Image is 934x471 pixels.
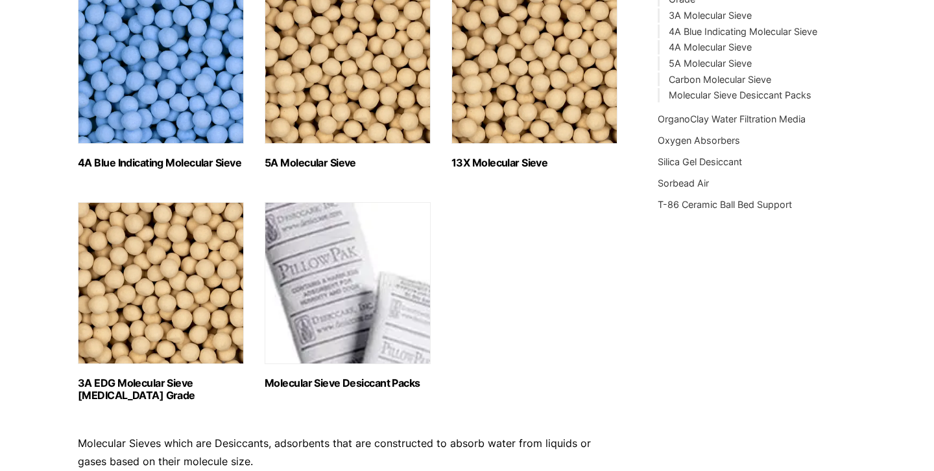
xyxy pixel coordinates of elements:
a: Visit product category 3A EDG Molecular Sieve Ethanol Grade [78,202,244,402]
a: 4A Molecular Sieve [669,41,752,52]
a: Silica Gel Desiccant [658,156,742,167]
a: Molecular Sieve Desiccant Packs [669,89,811,100]
a: Sorbead Air [658,178,709,189]
img: 3A EDG Molecular Sieve Ethanol Grade [78,202,244,364]
a: OrganoClay Water Filtration Media [658,113,806,124]
a: 3A Molecular Sieve [669,10,752,21]
a: Carbon Molecular Sieve [669,74,771,85]
a: 5A Molecular Sieve [669,58,752,69]
p: Molecular Sieves which are Desiccants, adsorbents that are constructed to absorb water from liqui... [78,435,619,470]
h2: 5A Molecular Sieve [265,157,431,169]
a: 4A Blue Indicating Molecular Sieve [669,26,817,37]
h2: 3A EDG Molecular Sieve [MEDICAL_DATA] Grade [78,377,244,402]
img: Molecular Sieve Desiccant Packs [265,202,431,364]
h2: 4A Blue Indicating Molecular Sieve [78,157,244,169]
h2: 13X Molecular Sieve [451,157,617,169]
a: Visit product category Molecular Sieve Desiccant Packs [265,202,431,389]
a: T-86 Ceramic Ball Bed Support [658,199,792,210]
a: Oxygen Absorbers [658,135,740,146]
h2: Molecular Sieve Desiccant Packs [265,377,431,389]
